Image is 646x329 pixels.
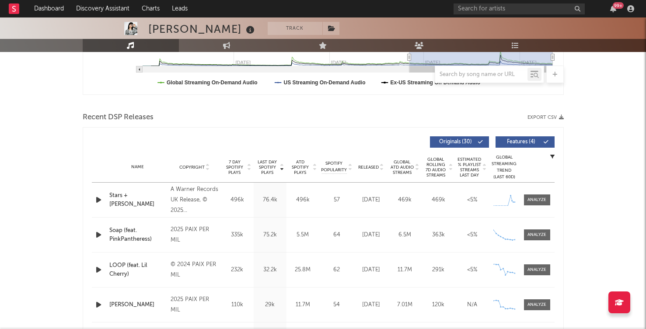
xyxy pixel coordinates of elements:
span: Global Rolling 7D Audio Streams [424,157,448,178]
div: 2025 PAIX PER MIL [171,225,218,246]
button: Features(4) [496,136,555,148]
div: 54 [321,301,352,309]
div: [DATE] [356,196,386,204]
div: 62 [321,266,352,274]
div: 32.2k [256,266,284,274]
button: 99+ [610,5,616,12]
div: Global Streaming Trend (Last 60D) [491,154,517,180]
div: <5% [457,196,487,204]
div: <5% [457,231,487,239]
div: 120k [424,301,453,309]
div: 7.01M [390,301,419,309]
div: [DATE] [356,266,386,274]
span: Copyright [179,165,205,170]
span: Estimated % Playlist Streams Last Day [457,157,482,178]
div: 469k [424,196,453,204]
div: 2025 PAIX PER MIL [171,294,218,315]
div: 29k [256,301,284,309]
div: 469k [390,196,419,204]
button: Originals(30) [430,136,489,148]
span: Last Day Spotify Plays [256,159,279,175]
input: Search for artists [454,3,585,14]
span: Global ATD Audio Streams [390,159,414,175]
span: ATD Spotify Plays [289,159,312,175]
div: [PERSON_NAME] [148,22,257,36]
div: A Warner Records UK Release, © 2025 PinkPantheress [171,184,218,216]
div: 232k [223,266,251,274]
div: N/A [457,301,487,309]
span: Recent DSP Releases [83,112,154,123]
div: 76.4k [256,196,284,204]
div: 6.5M [390,231,419,239]
span: 7 Day Spotify Plays [223,159,246,175]
div: 25.8M [289,266,317,274]
div: Name [109,164,167,170]
div: 110k [223,301,251,309]
span: Features ( 4 ) [501,139,541,145]
button: Export CSV [527,115,564,120]
a: Soap (feat. PinkPantheress) [109,226,167,243]
div: 363k [424,231,453,239]
div: 75.2k [256,231,284,239]
div: 291k [424,266,453,274]
div: 64 [321,231,352,239]
div: <5% [457,266,487,274]
div: © 2024 PAIX PER MIL [171,260,218,281]
div: [DATE] [356,231,386,239]
a: Stars + [PERSON_NAME] [109,191,167,208]
div: [DATE] [356,301,386,309]
span: Originals ( 30 ) [436,139,476,145]
button: Track [268,22,322,35]
a: [PERSON_NAME] [109,301,167,309]
div: 5.5M [289,231,317,239]
div: 99 + [613,2,624,9]
div: 496k [289,196,317,204]
a: LOOP (feat. Lil Cherry) [109,261,167,278]
div: 11.7M [289,301,317,309]
input: Search by song name or URL [435,71,527,78]
span: Spotify Popularity [321,160,347,173]
div: 335k [223,231,251,239]
span: Released [358,165,379,170]
div: 496k [223,196,251,204]
div: 11.7M [390,266,419,274]
div: 57 [321,196,352,204]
